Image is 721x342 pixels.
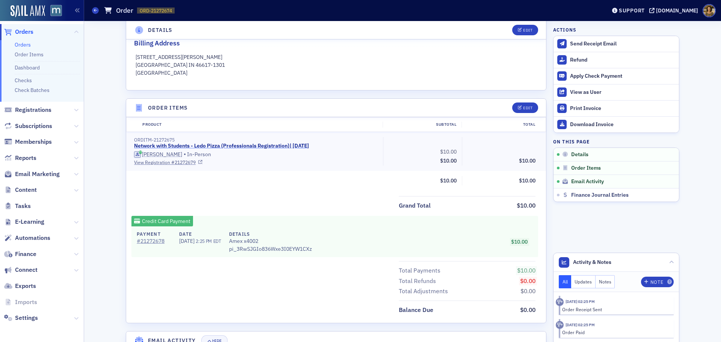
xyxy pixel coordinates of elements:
[134,143,309,149] a: Network with Students - Ledo Pizza (Professionals Registration)| [DATE]
[511,238,528,245] span: $10.00
[399,287,451,296] span: Total Adjustments
[15,250,36,258] span: Finance
[116,6,133,15] h1: Order
[196,238,212,244] span: 2:25 PM
[136,69,537,77] p: [GEOGRAPHIC_DATA]
[553,26,576,33] h4: Actions
[520,306,535,313] span: $0.00
[440,177,457,184] span: $10.00
[137,122,383,128] div: Product
[15,106,51,114] span: Registrations
[15,186,37,194] span: Content
[229,237,312,245] span: Amex x4002
[4,170,60,178] a: Email Marketing
[570,121,675,128] div: Download Invoice
[571,275,596,288] button: Updates
[571,151,588,158] span: Details
[641,277,674,287] button: Note
[4,218,44,226] a: E-Learning
[15,314,38,322] span: Settings
[179,238,196,244] span: [DATE]
[554,52,679,68] button: Refund
[520,287,535,295] span: $0.00
[15,87,50,93] a: Check Batches
[523,28,532,32] div: Edit
[137,237,171,245] a: #21272678
[650,280,663,284] div: Note
[15,282,36,290] span: Exports
[4,298,37,306] a: Imports
[4,234,50,242] a: Automations
[570,105,675,112] div: Print Invoice
[554,84,679,100] button: View as User
[562,306,668,313] div: Order Receipt Sent
[148,104,188,112] h4: Order Items
[134,151,378,158] div: In-Person
[440,157,457,164] span: $10.00
[562,329,668,336] div: Order Paid
[15,202,31,210] span: Tasks
[399,277,439,286] span: Total Refunds
[15,41,31,48] a: Orders
[15,154,36,162] span: Reports
[15,64,40,71] a: Dashboard
[4,106,51,114] a: Registrations
[179,231,221,237] h4: Date
[517,202,535,209] span: $10.00
[136,61,537,69] p: [GEOGRAPHIC_DATA] IN 46617-1301
[212,238,221,244] span: EDT
[656,7,698,14] div: [DOMAIN_NAME]
[573,258,611,266] span: Activity & Notes
[554,116,679,133] a: Download Invoice
[520,277,535,285] span: $0.00
[15,51,44,58] a: Order Items
[383,122,462,128] div: Subtotal
[4,282,36,290] a: Exports
[399,306,436,315] span: Balance Due
[559,275,572,288] button: All
[4,202,31,210] a: Tasks
[4,28,33,36] a: Orders
[570,57,675,63] div: Refund
[649,8,701,13] button: [DOMAIN_NAME]
[570,41,675,47] div: Send Receipt Email
[4,186,37,194] a: Content
[229,231,312,253] div: pi_3RwSJGIo836Wxe3I0EYW1CXz
[399,201,433,210] span: Grand Total
[11,5,45,17] img: SailAMX
[399,266,443,275] span: Total Payments
[134,151,182,158] a: [PERSON_NAME]
[4,314,38,322] a: Settings
[399,201,431,210] div: Grand Total
[134,38,180,48] h2: Billing Address
[184,151,186,158] span: •
[554,100,679,116] a: Print Invoice
[15,138,52,146] span: Memberships
[148,26,173,34] h4: Details
[553,138,679,145] h4: On this page
[556,321,564,329] div: Activity
[4,122,52,130] a: Subscriptions
[462,122,540,128] div: Total
[15,234,50,242] span: Automations
[523,106,532,110] div: Edit
[15,28,33,36] span: Orders
[399,266,440,275] div: Total Payments
[15,218,44,226] span: E-Learning
[619,7,645,14] div: Support
[566,322,595,327] time: 8/15/2025 02:25 PM
[571,165,601,172] span: Order Items
[556,298,564,306] div: Activity
[134,159,378,166] a: View Registration #21272679
[15,266,38,274] span: Connect
[570,89,675,96] div: View as User
[519,157,535,164] span: $10.00
[4,154,36,162] a: Reports
[512,102,538,113] button: Edit
[566,299,595,304] time: 8/15/2025 02:25 PM
[4,138,52,146] a: Memberships
[554,36,679,52] button: Send Receipt Email
[15,298,37,306] span: Imports
[512,25,538,35] button: Edit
